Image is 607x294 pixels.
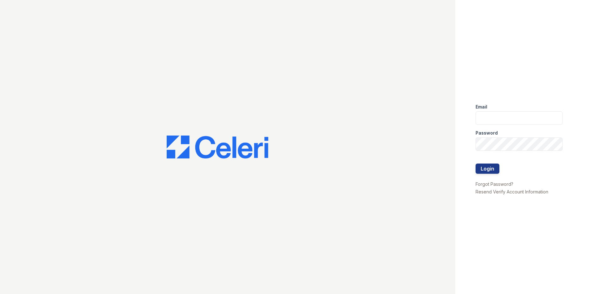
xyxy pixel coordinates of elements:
[476,181,513,187] a: Forgot Password?
[476,130,498,136] label: Password
[167,136,268,158] img: CE_Logo_Blue-a8612792a0a2168367f1c8372b55b34899dd931a85d93a1a3d3e32e68fde9ad4.png
[476,164,499,174] button: Login
[476,189,548,194] a: Resend Verify Account Information
[476,104,487,110] label: Email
